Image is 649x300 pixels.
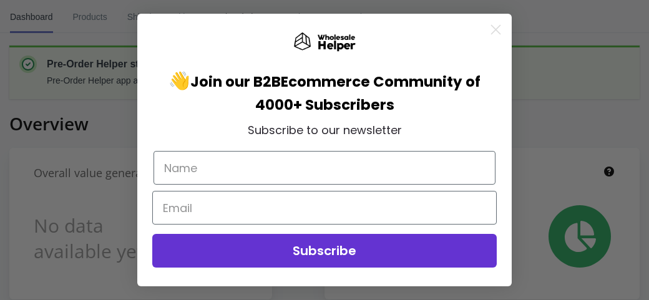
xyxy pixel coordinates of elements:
[152,234,497,268] button: Subscribe
[293,32,356,52] img: Wholesale Helper Logo
[190,72,281,92] span: Join our B2B
[248,122,402,138] span: Subscribe to our newsletter
[154,151,495,185] input: Name
[485,19,507,41] button: Close dialog
[168,69,281,93] span: 👋
[152,191,497,225] input: Email
[255,72,481,115] span: Ecommerce Community of 4000+ Subscribers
